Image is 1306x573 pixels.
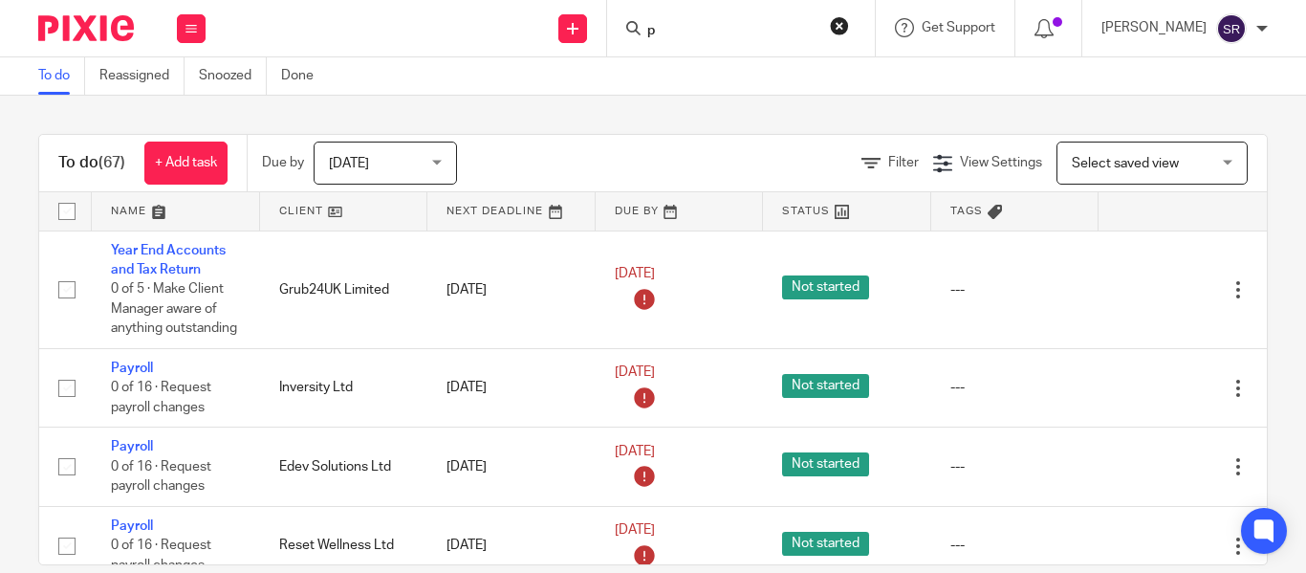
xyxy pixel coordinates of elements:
[111,539,211,572] span: 0 of 16 · Request payroll changes
[615,366,655,380] span: [DATE]
[38,57,85,95] a: To do
[262,153,304,172] p: Due by
[427,231,596,348] td: [DATE]
[144,142,228,185] a: + Add task
[782,452,869,476] span: Not started
[782,374,869,398] span: Not started
[99,57,185,95] a: Reassigned
[950,457,1080,476] div: ---
[427,428,596,506] td: [DATE]
[950,206,983,216] span: Tags
[98,155,125,170] span: (67)
[1101,18,1207,37] p: [PERSON_NAME]
[830,16,849,35] button: Clear
[38,15,134,41] img: Pixie
[922,21,995,34] span: Get Support
[950,536,1080,555] div: ---
[329,157,369,170] span: [DATE]
[950,280,1080,299] div: ---
[199,57,267,95] a: Snoozed
[782,532,869,556] span: Not started
[615,523,655,537] span: [DATE]
[950,378,1080,397] div: ---
[260,231,428,348] td: Grub24UK Limited
[111,460,211,494] span: 0 of 16 · Request payroll changes
[1216,13,1247,44] img: svg%3E
[782,275,869,299] span: Not started
[111,381,211,414] span: 0 of 16 · Request payroll changes
[111,440,153,453] a: Payroll
[260,428,428,506] td: Edev Solutions Ltd
[260,348,428,427] td: Inversity Ltd
[615,268,655,281] span: [DATE]
[615,445,655,458] span: [DATE]
[111,362,153,375] a: Payroll
[427,348,596,427] td: [DATE]
[111,519,153,533] a: Payroll
[111,244,226,276] a: Year End Accounts and Tax Return
[645,23,817,40] input: Search
[960,156,1042,169] span: View Settings
[1072,157,1179,170] span: Select saved view
[281,57,328,95] a: Done
[111,282,237,335] span: 0 of 5 · Make Client Manager aware of anything outstanding
[888,156,919,169] span: Filter
[58,153,125,173] h1: To do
